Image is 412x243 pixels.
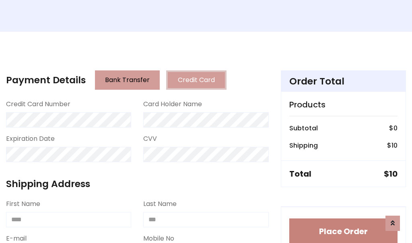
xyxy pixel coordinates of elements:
[289,124,318,132] h6: Subtotal
[391,141,398,150] span: 10
[6,199,40,209] label: First Name
[289,169,311,179] h5: Total
[389,168,398,179] span: 10
[289,76,398,87] h4: Order Total
[143,99,202,109] label: Card Holder Name
[6,74,86,86] h4: Payment Details
[95,70,160,90] button: Bank Transfer
[6,178,269,189] h4: Shipping Address
[387,142,398,149] h6: $
[384,169,398,179] h5: $
[166,70,227,90] button: Credit Card
[143,134,157,144] label: CVV
[289,142,318,149] h6: Shipping
[6,99,70,109] label: Credit Card Number
[6,134,55,144] label: Expiration Date
[289,100,398,109] h5: Products
[393,124,398,133] span: 0
[389,124,398,132] h6: $
[143,199,177,209] label: Last Name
